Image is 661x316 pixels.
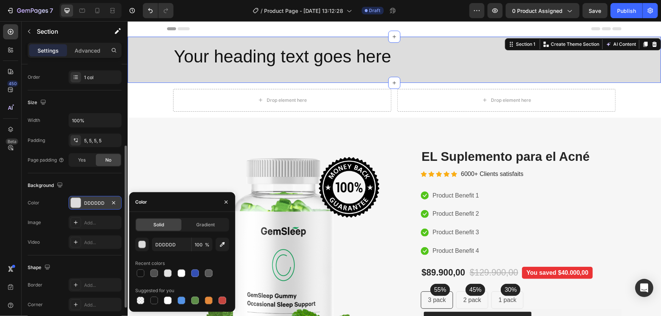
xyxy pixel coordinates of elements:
[369,7,381,14] span: Draft
[84,239,120,246] div: Add...
[78,157,86,163] span: Yes
[28,98,48,108] div: Size
[336,274,353,283] p: 2 pack
[28,219,41,226] div: Image
[617,7,636,15] div: Publish
[371,274,389,283] p: 1 pack
[589,8,602,14] span: Save
[305,187,352,198] p: Product Benefit 2
[152,238,191,251] input: Eg: FFFFFF
[342,264,354,273] p: 45%
[28,181,64,191] div: Background
[394,246,465,258] pre: You saved $40.000,00
[28,74,40,81] div: Order
[38,47,59,54] p: Settings
[153,221,164,228] span: Solid
[135,287,174,294] div: Suggested for you
[264,7,344,15] span: Product Page - [DATE] 13:12:28
[6,139,18,145] div: Beta
[84,219,120,226] div: Add...
[611,3,642,18] button: Publish
[28,137,45,144] div: Padding
[28,239,40,246] div: Video
[84,74,120,81] div: 1 col
[139,76,179,82] div: Drop element here
[196,221,215,228] span: Gradient
[128,21,661,316] iframe: Design area
[306,264,319,273] p: 55%
[305,224,352,235] p: Product Benefit 4
[512,7,563,15] span: 0 product assigned
[296,291,404,309] button: Pumper Bundles Volume Discount
[135,199,147,205] div: Color
[205,241,209,248] span: %
[583,3,608,18] button: Save
[377,264,389,273] p: 30%
[293,127,494,145] h2: EL Suplemento para el Acné
[28,263,52,273] div: Shape
[84,200,106,207] div: DDDDDD
[135,260,165,267] div: Recent colors
[84,137,120,144] div: 5, 5, 5, 5
[363,76,403,82] div: Drop element here
[7,81,18,87] div: 450
[305,169,352,180] p: Product Benefit 1
[506,3,580,18] button: 0 product assigned
[28,117,40,124] div: Width
[69,114,121,127] input: Auto
[84,282,120,289] div: Add...
[28,199,39,206] div: Color
[261,7,263,15] span: /
[305,206,352,217] p: Product Benefit 3
[75,47,100,54] p: Advanced
[333,148,396,159] p: 6000+ Clients satisfaits
[635,279,653,297] div: Open Intercom Messenger
[293,245,338,258] div: $89.900,00
[105,157,111,163] span: No
[37,27,99,36] p: Section
[300,274,318,283] p: 3 pack
[341,245,391,258] div: $129.900,00
[84,302,120,308] div: Add...
[50,6,53,15] p: 7
[28,157,64,163] div: Page padding
[143,3,173,18] div: Undo/Redo
[28,301,43,308] div: Corner
[3,3,56,18] button: 7
[28,282,42,288] div: Border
